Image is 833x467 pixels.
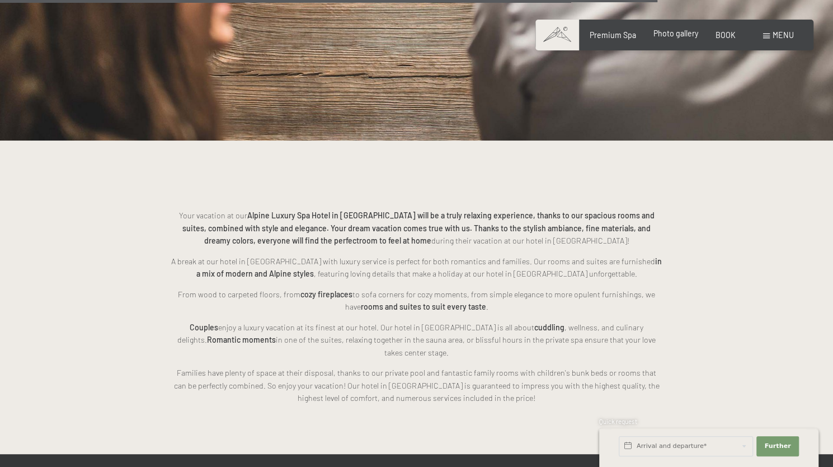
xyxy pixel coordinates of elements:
[716,30,736,40] a: BOOK
[179,211,247,220] font: Your vacation at our
[178,289,300,299] font: From wood to carpeted floors, from
[590,30,636,40] a: Premium Spa
[182,211,655,245] font: Alpine Luxury Spa Hotel in [GEOGRAPHIC_DATA] will be a truly relaxing experience, thanks to our s...
[171,256,655,266] font: A break at our hotel in [GEOGRAPHIC_DATA] with luxury service is perfect for both romantics and f...
[756,436,799,456] button: Further
[174,368,660,403] font: Families have plenty of space at their disposal, thanks to our private pool and fantastic family ...
[361,302,486,311] font: rooms and suites to suit every taste
[300,289,352,299] font: cozy fireplaces
[599,418,637,425] font: Quick request
[764,442,790,450] font: Further
[359,236,431,245] font: room to feel at home
[276,335,656,357] font: in one of the suites, relaxing together in the sauna area, or blissful hours in the private spa e...
[190,323,218,332] font: Couples
[534,323,564,332] font: cuddling
[207,335,276,344] font: Romantic moments
[314,269,637,278] font: , featuring loving details that make a holiday at our hotel in [GEOGRAPHIC_DATA] unforgettable.
[431,236,627,245] font: during their vacation at our hotel in [GEOGRAPHIC_DATA]
[627,236,629,245] font: !
[653,29,698,38] a: Photo gallery
[773,30,794,40] font: menu
[345,289,656,312] font: to sofa corners for cozy moments, from simple elegance to more opulent furnishings, we have
[486,302,488,311] font: .
[218,323,534,332] font: enjoy a luxury vacation at its finest at our hotel. Our hotel in [GEOGRAPHIC_DATA] is all about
